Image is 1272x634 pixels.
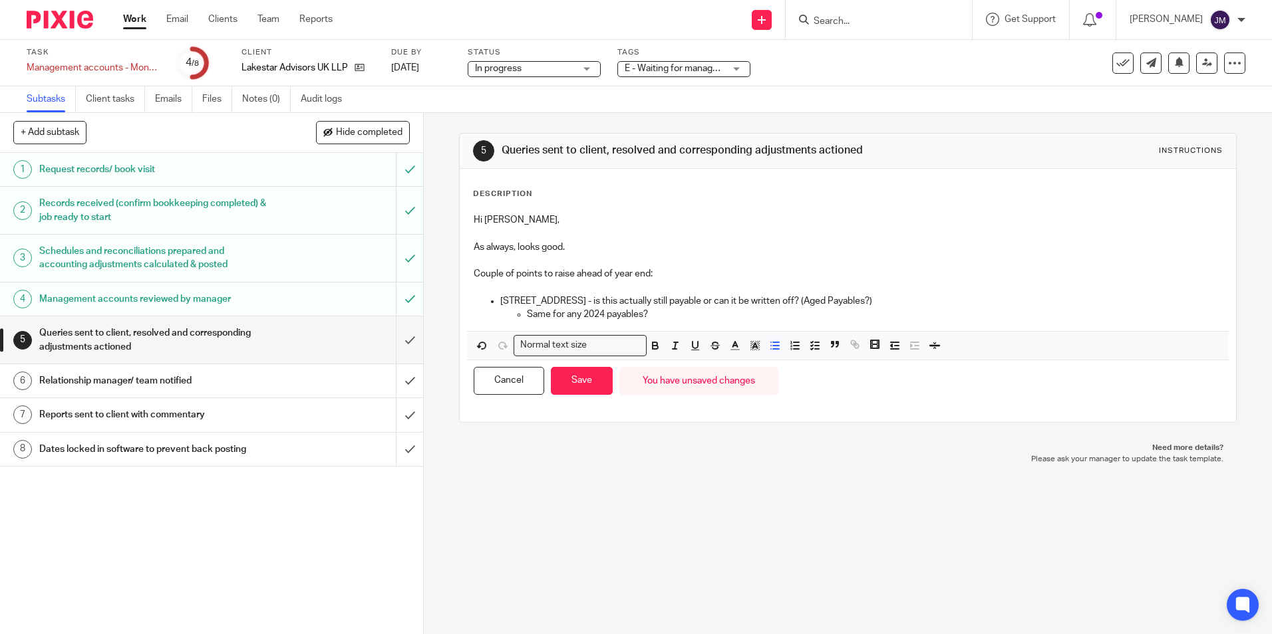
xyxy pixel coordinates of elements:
[27,61,160,74] div: Management accounts - Monthly
[474,267,1221,280] p: Couple of points to raise ahead of year end:
[257,13,279,26] a: Team
[473,140,494,161] div: 5
[13,371,32,390] div: 6
[27,86,76,112] a: Subtasks
[527,308,1221,321] p: Same for any 2024 payables?
[13,121,86,144] button: + Add subtask
[468,47,601,58] label: Status
[1209,9,1231,31] img: svg%3E
[155,86,192,112] a: Emails
[39,371,268,391] h1: Relationship manager/ team notified
[625,64,788,73] span: E - Waiting for manager review/approval
[617,47,750,58] label: Tags
[39,193,268,227] h1: Records received (confirm bookkeeping completed) & job ready to start
[1130,13,1203,26] p: [PERSON_NAME]
[812,16,932,28] input: Search
[123,13,146,26] a: Work
[13,331,32,350] div: 5
[316,121,410,144] button: Hide completed
[166,13,188,26] a: Email
[86,86,145,112] a: Client tasks
[500,294,1221,308] p: [STREET_ADDRESS] - is this actually still payable or can it be written off? (Aged Payables?)
[39,289,268,309] h1: Management accounts reviewed by manager
[474,213,1221,227] p: Hi [PERSON_NAME],
[299,13,333,26] a: Reports
[1005,15,1056,24] span: Get Support
[202,86,232,112] a: Files
[13,290,32,308] div: 4
[39,439,268,459] h1: Dates locked in software to prevent back posting
[619,367,778,395] div: You have unsaved changes
[13,405,32,424] div: 7
[192,60,199,67] small: /8
[301,86,352,112] a: Audit logs
[514,335,647,356] div: Search for option
[241,47,375,58] label: Client
[39,323,268,357] h1: Queries sent to client, resolved and corresponding adjustments actioned
[502,144,876,158] h1: Queries sent to client, resolved and corresponding adjustments actioned
[474,241,1221,254] p: As always, looks good.
[208,13,238,26] a: Clients
[472,443,1223,453] p: Need more details?
[39,405,268,425] h1: Reports sent to client with commentary
[591,338,639,352] input: Search for option
[186,55,199,70] div: 4
[475,64,522,73] span: In progress
[1159,146,1223,156] div: Instructions
[27,11,93,29] img: Pixie
[13,160,32,179] div: 1
[241,61,348,74] p: Lakestar Advisors UK LLP
[472,454,1223,465] p: Please ask your manager to update the task template.
[474,367,544,395] button: Cancel
[39,241,268,275] h1: Schedules and reconciliations prepared and accounting adjustments calculated & posted
[39,159,268,179] h1: Request records/ book visit
[13,440,32,459] div: 8
[336,128,402,138] span: Hide completed
[551,367,613,395] button: Save
[391,63,419,72] span: [DATE]
[27,47,160,58] label: Task
[473,189,532,199] p: Description
[13,201,32,220] div: 2
[242,86,291,112] a: Notes (0)
[391,47,451,58] label: Due by
[517,338,589,352] span: Normal text size
[13,249,32,267] div: 3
